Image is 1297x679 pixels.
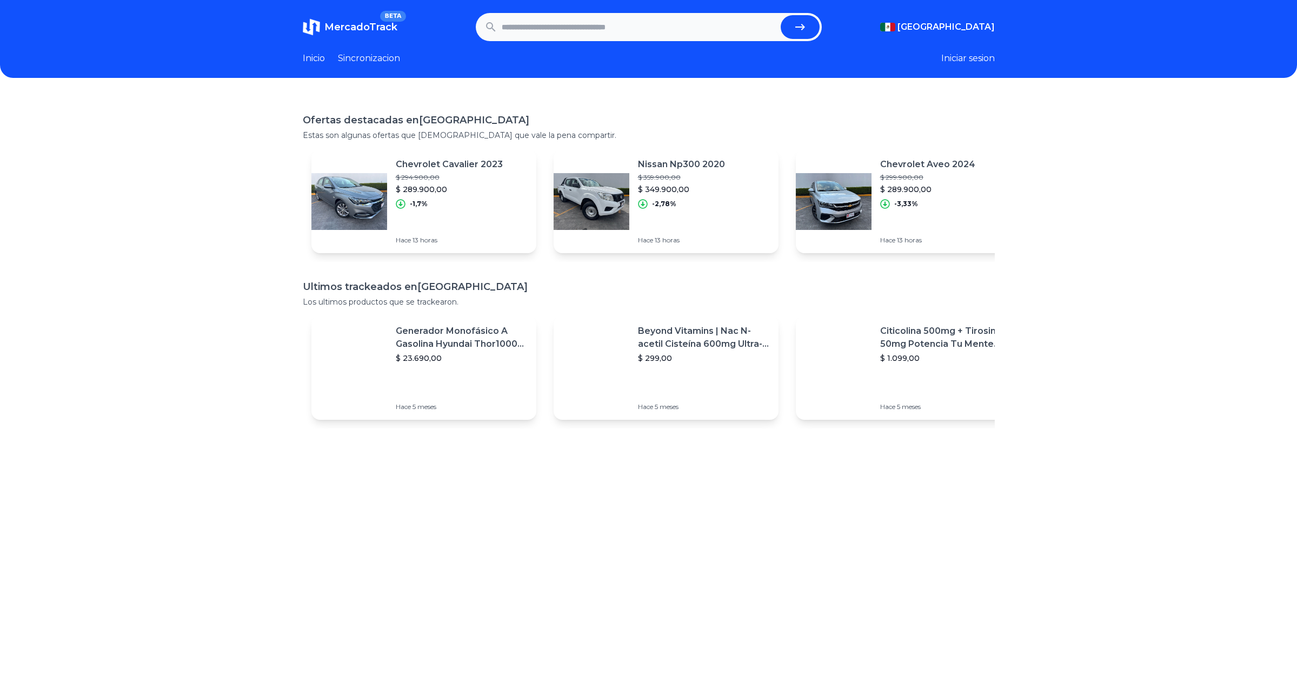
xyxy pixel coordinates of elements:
img: Featured image [796,330,872,406]
h1: Ultimos trackeados en [GEOGRAPHIC_DATA] [303,279,995,294]
img: Featured image [311,163,387,239]
span: BETA [380,11,405,22]
p: Estas son algunas ofertas que [DEMOGRAPHIC_DATA] que vale la pena compartir. [303,130,995,141]
a: MercadoTrackBETA [303,18,397,36]
a: Featured imageCiticolina 500mg + Tirosina 50mg Potencia Tu Mente (120caps) Sabor Sin Sabor$ 1.099... [796,316,1021,420]
a: Sincronizacion [338,52,400,65]
p: Los ultimos productos que se trackearon. [303,296,995,307]
a: Featured imageGenerador Monofásico A Gasolina Hyundai Thor10000 P 11.5 Kw$ 23.690,00Hace 5 meses [311,316,536,420]
p: Nissan Np300 2020 [638,158,725,171]
p: Hace 13 horas [638,236,725,245]
p: $ 23.690,00 [396,353,528,364]
p: Hace 5 meses [880,403,1012,411]
p: Hace 13 horas [396,236,503,245]
img: Featured image [554,330,629,406]
h1: Ofertas destacadas en [GEOGRAPHIC_DATA] [303,113,995,128]
img: Featured image [796,163,872,239]
img: Featured image [554,163,629,239]
p: Generador Monofásico A Gasolina Hyundai Thor10000 P 11.5 Kw [396,325,528,351]
p: -3,33% [894,200,918,208]
p: Hace 13 horas [880,236,975,245]
p: -1,7% [410,200,428,208]
p: $ 289.900,00 [396,184,503,195]
button: Iniciar sesion [941,52,995,65]
img: Mexico [880,23,895,31]
p: Hace 5 meses [638,403,770,411]
p: $ 299,00 [638,353,770,364]
p: Chevrolet Cavalier 2023 [396,158,503,171]
p: $ 289.900,00 [880,184,975,195]
p: $ 349.900,00 [638,184,725,195]
p: Hace 5 meses [396,403,528,411]
p: $ 299.900,00 [880,173,975,182]
a: Featured imageChevrolet Aveo 2024$ 299.900,00$ 289.900,00-3,33%Hace 13 horas [796,149,1021,253]
img: MercadoTrack [303,18,320,36]
a: Featured imageNissan Np300 2020$ 359.900,00$ 349.900,00-2,78%Hace 13 horas [554,149,779,253]
a: Featured imageBeyond Vitamins | Nac N-acetil Cisteína 600mg Ultra-premium Con Inulina De Agave (p... [554,316,779,420]
p: $ 359.900,00 [638,173,725,182]
img: Featured image [311,330,387,406]
p: Chevrolet Aveo 2024 [880,158,975,171]
button: [GEOGRAPHIC_DATA] [880,21,995,34]
p: $ 294.900,00 [396,173,503,182]
a: Inicio [303,52,325,65]
span: MercadoTrack [324,21,397,33]
p: -2,78% [652,200,676,208]
span: [GEOGRAPHIC_DATA] [897,21,995,34]
p: Beyond Vitamins | Nac N-acetil Cisteína 600mg Ultra-premium Con Inulina De Agave (prebiótico Natu... [638,325,770,351]
p: Citicolina 500mg + Tirosina 50mg Potencia Tu Mente (120caps) Sabor Sin Sabor [880,325,1012,351]
a: Featured imageChevrolet Cavalier 2023$ 294.900,00$ 289.900,00-1,7%Hace 13 horas [311,149,536,253]
p: $ 1.099,00 [880,353,1012,364]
